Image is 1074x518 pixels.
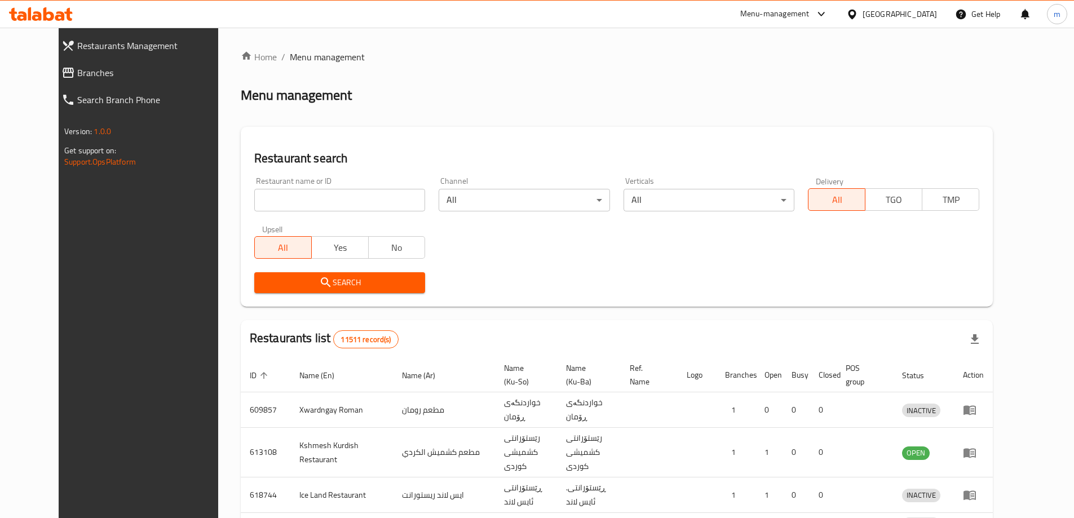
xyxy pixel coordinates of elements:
[902,404,940,417] span: INACTIVE
[52,59,238,86] a: Branches
[241,50,277,64] a: Home
[810,392,837,428] td: 0
[393,392,495,428] td: مطعم رومان
[624,189,795,211] div: All
[716,428,755,477] td: 1
[241,477,290,513] td: 618744
[241,50,993,64] nav: breadcrumb
[77,93,229,107] span: Search Branch Phone
[402,369,450,382] span: Name (Ar)
[254,272,426,293] button: Search
[52,32,238,59] a: Restaurants Management
[64,154,136,169] a: Support.OpsPlatform
[290,477,393,513] td: Ice Land Restaurant
[250,369,271,382] span: ID
[263,276,417,290] span: Search
[373,240,421,256] span: No
[870,192,918,208] span: TGO
[254,236,312,259] button: All
[64,124,92,139] span: Version:
[902,446,930,459] span: OPEN
[250,330,399,348] h2: Restaurants list
[922,188,979,211] button: TMP
[495,392,557,428] td: خواردنگەی ڕۆمان
[281,50,285,64] li: /
[716,392,755,428] td: 1
[865,188,922,211] button: TGO
[810,477,837,513] td: 0
[259,240,307,256] span: All
[630,361,665,388] span: Ref. Name
[846,361,879,388] span: POS group
[716,358,755,392] th: Branches
[254,150,979,167] h2: Restaurant search
[557,392,621,428] td: خواردنگەی ڕۆمان
[783,358,810,392] th: Busy
[963,488,984,502] div: Menu
[504,361,543,388] span: Name (Ku-So)
[716,477,755,513] td: 1
[566,361,607,388] span: Name (Ku-Ba)
[241,86,352,104] h2: Menu management
[290,392,393,428] td: Xwardngay Roman
[290,428,393,477] td: Kshmesh Kurdish Restaurant
[311,236,369,259] button: Yes
[902,489,940,502] span: INACTIVE
[64,143,116,158] span: Get support on:
[783,428,810,477] td: 0
[290,50,365,64] span: Menu management
[333,330,398,348] div: Total records count
[783,392,810,428] td: 0
[393,477,495,513] td: ايس لاند ريستورانت
[740,7,810,21] div: Menu-management
[816,177,844,185] label: Delivery
[902,369,939,382] span: Status
[963,403,984,417] div: Menu
[783,477,810,513] td: 0
[755,358,783,392] th: Open
[678,358,716,392] th: Logo
[495,428,557,477] td: رێستۆرانتی کشمیشى كوردى
[77,66,229,79] span: Branches
[810,358,837,392] th: Closed
[241,428,290,477] td: 613108
[810,428,837,477] td: 0
[927,192,975,208] span: TMP
[77,39,229,52] span: Restaurants Management
[755,428,783,477] td: 1
[1054,8,1060,20] span: m
[254,189,426,211] input: Search for restaurant name or ID..
[495,477,557,513] td: ڕێستۆرانتی ئایس لاند
[755,477,783,513] td: 1
[439,189,610,211] div: All
[963,446,984,459] div: Menu
[334,334,397,345] span: 11511 record(s)
[262,225,283,233] label: Upsell
[557,477,621,513] td: .ڕێستۆرانتی ئایس لاند
[755,392,783,428] td: 0
[954,358,993,392] th: Action
[863,8,937,20] div: [GEOGRAPHIC_DATA]
[94,124,111,139] span: 1.0.0
[902,446,930,460] div: OPEN
[393,428,495,477] td: مطعم كشميش الكردي
[368,236,426,259] button: No
[961,326,988,353] div: Export file
[557,428,621,477] td: رێستۆرانتی کشمیشى كوردى
[241,392,290,428] td: 609857
[808,188,865,211] button: All
[299,369,349,382] span: Name (En)
[52,86,238,113] a: Search Branch Phone
[813,192,861,208] span: All
[316,240,364,256] span: Yes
